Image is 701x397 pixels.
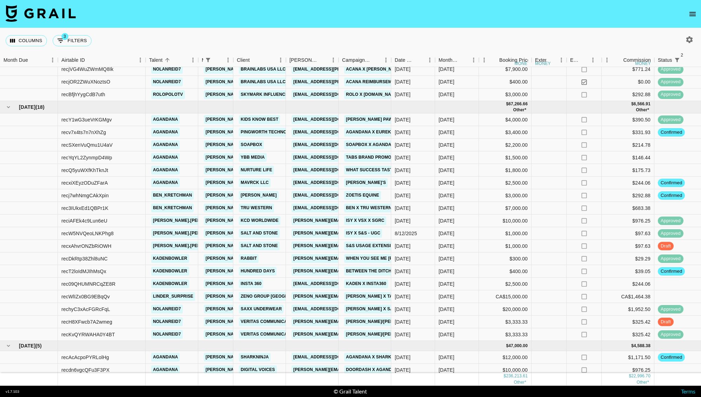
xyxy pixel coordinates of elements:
[439,268,454,275] div: Sep '25
[61,230,114,237] div: recW5NVQeoLNKPhg8
[344,115,413,124] a: [PERSON_NAME] Paw Patrol
[395,192,410,199] div: 3/27/2025
[149,53,162,67] div: Talent
[239,128,310,137] a: Pingworth Technology Ltd
[292,330,406,339] a: [PERSON_NAME][EMAIL_ADDRESS][DOMAIN_NAME]
[679,52,686,59] span: 2
[292,292,442,301] a: [PERSON_NAME][EMAIL_ADDRESS][PERSON_NAME][DOMAIN_NAME]
[344,178,388,187] a: [PERSON_NAME]'s
[204,78,318,86] a: [PERSON_NAME][EMAIL_ADDRESS][DOMAIN_NAME]
[602,265,654,278] div: $39.05
[213,55,223,65] button: Sort
[204,292,318,301] a: [PERSON_NAME][EMAIL_ADDRESS][DOMAIN_NAME]
[204,241,318,250] a: [PERSON_NAME][EMAIL_ADDRESS][DOMAIN_NAME]
[658,79,683,85] span: approved
[204,90,318,99] a: [PERSON_NAME][EMAIL_ADDRESS][DOMAIN_NAME]
[61,66,114,73] div: recjVG4WuZWmMQ8Ik
[151,216,228,225] a: [PERSON_NAME].[PERSON_NAME]
[4,102,13,112] button: hide children
[535,61,551,66] div: money
[250,55,260,65] button: Sort
[602,278,654,290] div: $244.06
[602,252,654,265] div: $29.29
[570,53,580,67] div: Expenses: Remove Commission?
[239,267,276,276] a: Hundred Days
[602,63,654,76] div: $771.24
[204,353,318,362] a: [PERSON_NAME][EMAIL_ADDRESS][DOMAIN_NAME]
[151,365,180,374] a: agandana
[479,316,532,328] div: $3,333.33
[239,178,271,187] a: Mavrck LLC
[344,153,393,162] a: Tabs Brand Promo
[513,107,526,112] span: CA$ 15,000.00
[602,177,654,189] div: $244.06
[151,128,180,137] a: agandana
[344,166,441,174] a: What Success Tastes Like as a Parent
[344,191,381,200] a: Zoetis Equine
[204,65,318,74] a: [PERSON_NAME][EMAIL_ADDRESS][DOMAIN_NAME]
[439,230,454,237] div: Sep '25
[292,204,370,212] a: [EMAIL_ADDRESS][DOMAIN_NAME]
[602,189,654,202] div: $292.88
[204,191,318,200] a: [PERSON_NAME][EMAIL_ADDRESS][DOMAIN_NAME]
[162,55,172,65] button: Sort
[85,55,95,65] button: Sort
[151,305,183,313] a: nolanreid7
[439,167,454,174] div: Sep '25
[203,55,213,65] button: Show filters
[239,65,287,74] a: Brainlabs USA LLC
[602,151,654,164] div: $146.44
[344,78,443,86] a: ACANA Reimbursement x [PERSON_NAME]
[292,229,442,238] a: [PERSON_NAME][EMAIL_ADDRESS][PERSON_NAME][DOMAIN_NAME]
[588,55,598,65] button: Menu
[239,330,302,339] a: Veritas Communications
[658,243,674,250] span: draft
[439,79,454,86] div: Aug '25
[602,76,654,88] div: $0.00
[61,141,113,148] div: recSXenVuQmu1U4aV
[395,116,410,123] div: 7/21/2025
[275,55,286,65] button: Menu
[292,140,370,149] a: [EMAIL_ADDRESS][DOMAIN_NAME]
[198,53,233,67] div: Manager
[439,154,454,161] div: Sep '25
[239,317,302,326] a: Veritas Communications
[658,218,683,224] span: approved
[602,139,654,151] div: $214.78
[188,55,198,65] button: Menu
[435,53,479,67] div: Month Due
[479,290,532,303] div: CA$15,000.00
[239,78,287,86] a: Brainlabs USA LLC
[602,303,654,316] div: $1,952.50
[580,55,590,65] button: Sort
[602,316,654,328] div: $325.42
[613,55,623,65] button: Sort
[395,129,410,136] div: 8/28/2025
[344,204,394,212] a: Ben x Tru Western
[292,365,442,374] a: [PERSON_NAME][EMAIL_ADDRESS][PERSON_NAME][DOMAIN_NAME]
[682,55,692,65] button: Sort
[53,35,92,46] button: Show filters
[239,229,280,238] a: Salt and Stone
[204,204,318,212] a: [PERSON_NAME][EMAIL_ADDRESS][DOMAIN_NAME]
[239,254,259,263] a: Rabbit
[344,241,399,250] a: S&S Usage Extension
[439,192,454,199] div: Sep '25
[635,61,651,66] div: money
[233,53,286,67] div: Client
[204,216,318,225] a: [PERSON_NAME][EMAIL_ADDRESS][DOMAIN_NAME]
[631,101,634,107] div: $
[292,267,406,276] a: [PERSON_NAME][EMAIL_ADDRESS][DOMAIN_NAME]
[602,202,654,214] div: $683.38
[61,280,115,287] div: rec09QHUMNRCqZE8R
[204,254,318,263] a: [PERSON_NAME][EMAIL_ADDRESS][DOMAIN_NAME]
[292,317,406,326] a: [PERSON_NAME][EMAIL_ADDRESS][DOMAIN_NAME]
[381,55,391,65] button: Menu
[151,254,189,263] a: kadenbowler
[204,330,318,339] a: [PERSON_NAME][EMAIL_ADDRESS][DOMAIN_NAME]
[239,153,267,162] a: YBB Media
[506,101,508,107] div: $
[658,192,685,199] span: confirmed
[623,53,651,67] div: Commission
[602,88,654,101] div: $292.88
